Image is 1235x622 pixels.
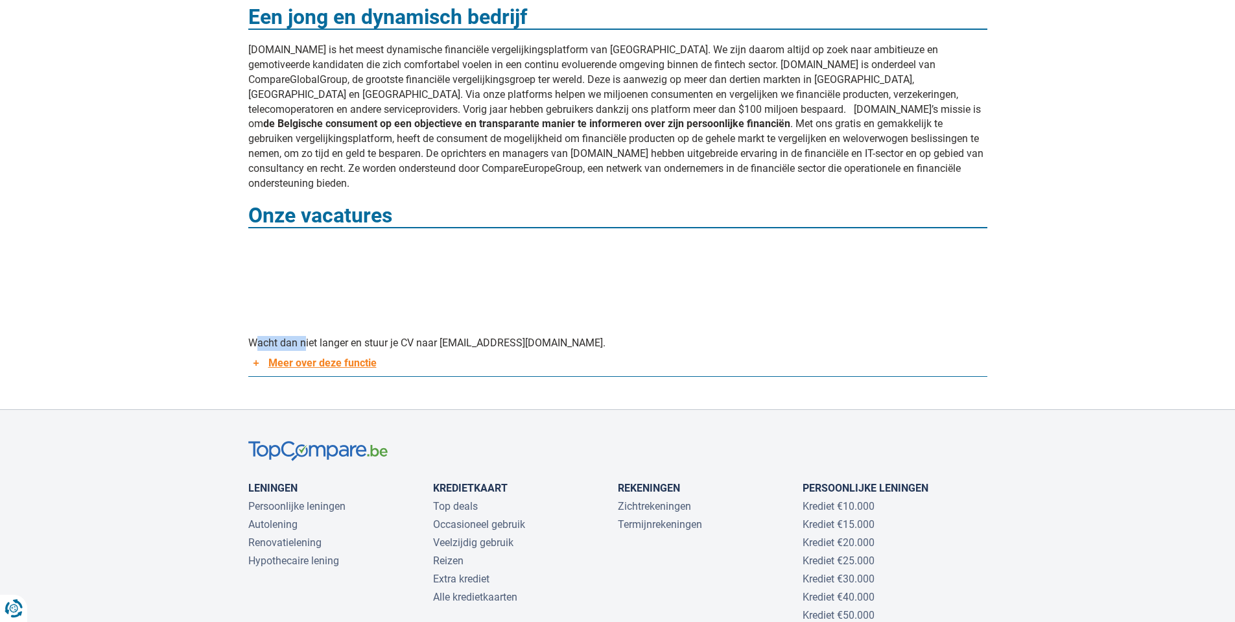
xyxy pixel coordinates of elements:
h3: Een jong en dynamisch bedrijf [248,6,987,30]
a: Termijnrekeningen [618,518,702,531]
a: Zichtrekeningen [618,500,691,512]
a: Krediet €50.000 [803,609,875,621]
a: Veelzijdig gebruik [433,536,513,549]
a: Persoonlijke leningen [803,482,928,494]
a: Reizen [433,555,464,567]
a: Krediet €20.000 [803,536,875,549]
a: Alle kredietkaarten [433,591,517,603]
a: Extra krediet [433,573,489,585]
a: Leningen [248,482,298,494]
a: Rekeningen [618,482,680,494]
a: Krediet €10.000 [803,500,875,512]
h3: Onze vacatures [248,204,987,228]
h4: Junior digitale marketeer [248,263,987,279]
a: Krediet €25.000 [803,555,875,567]
a: Top deals [433,500,478,512]
img: TopCompare [248,441,388,461]
a: Krediet €15.000 [803,518,875,531]
a: Renovatielening [248,536,322,549]
p: Sta je klaar om je carrière een geweldige start te geven en onze toekomstige digital advertising ... [248,285,987,330]
a: Autolening [248,518,298,531]
a: Krediet €40.000 [803,591,875,603]
a: Krediet €30.000 [803,573,875,585]
b: de Belgische consument op een objectieve en transparante manier te informeren over zijn persoonli... [263,117,790,130]
a: Occasioneel gebruik [433,518,525,531]
a: Persoonlijke leningen [248,500,346,512]
a: Meer over deze functie [248,351,987,377]
a: Kredietkaart [433,482,508,494]
a: Hypothecaire lening [248,555,339,567]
